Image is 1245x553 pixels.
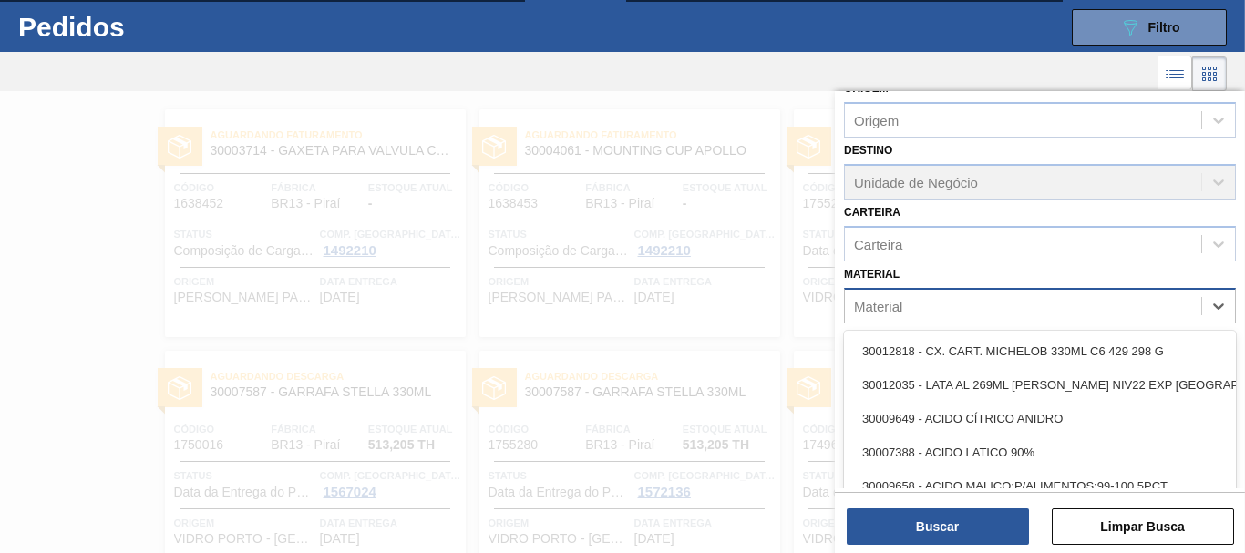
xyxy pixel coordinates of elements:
div: Origem [854,113,899,128]
label: Carteira [844,206,900,219]
div: Visão em Cards [1192,56,1227,91]
h1: Pedidos [18,16,273,37]
label: Material [844,268,900,281]
div: 30009649 - ACIDO CÍTRICO ANIDRO [844,402,1236,435]
div: Material [854,298,902,313]
div: 30012035 - LATA AL 269ML [PERSON_NAME] NIV22 EXP [GEOGRAPHIC_DATA] [844,368,1236,402]
div: 30012818 - CX. CART. MICHELOB 330ML C6 429 298 G [844,334,1236,368]
label: Destino [844,144,892,157]
span: Filtro [1148,20,1180,35]
div: Visão em Lista [1158,56,1192,91]
div: Carteira [854,236,902,251]
div: 30007388 - ACIDO LATICO 90% [844,435,1236,469]
button: Filtro [1072,9,1227,46]
div: 30009658 - ACIDO MALICO;P/ALIMENTOS;99-100,5PCT [844,469,1236,503]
